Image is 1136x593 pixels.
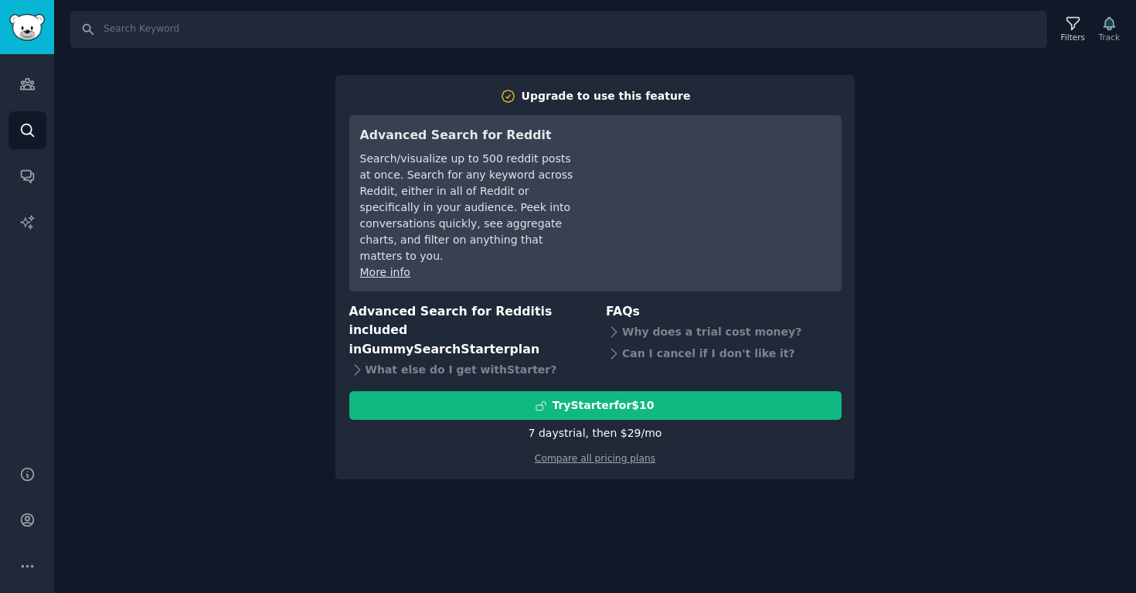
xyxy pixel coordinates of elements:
[606,302,842,322] h3: FAQs
[70,11,1047,48] input: Search Keyword
[1061,32,1085,43] div: Filters
[360,266,410,278] a: More info
[522,88,691,104] div: Upgrade to use this feature
[606,343,842,364] div: Can I cancel if I don't like it?
[9,14,45,41] img: GummySearch logo
[360,126,577,145] h3: Advanced Search for Reddit
[362,342,509,356] span: GummySearch Starter
[552,397,654,414] div: Try Starter for $10
[606,321,842,343] div: Why does a trial cost money?
[535,453,655,464] a: Compare all pricing plans
[349,302,585,360] h3: Advanced Search for Reddit is included in plan
[599,126,831,242] iframe: YouTube video player
[360,151,577,264] div: Search/visualize up to 500 reddit posts at once. Search for any keyword across Reddit, either in ...
[349,359,585,380] div: What else do I get with Starter ?
[529,425,662,441] div: 7 days trial, then $ 29 /mo
[349,391,842,420] button: TryStarterfor$10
